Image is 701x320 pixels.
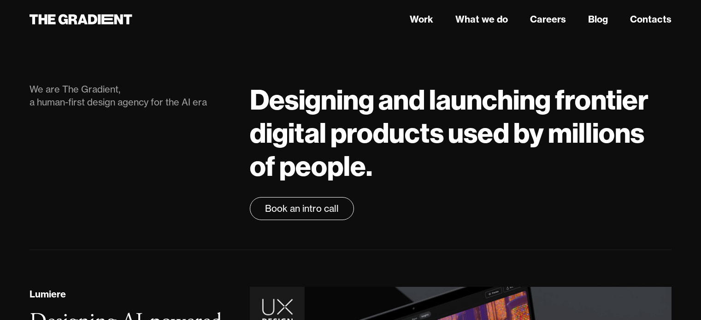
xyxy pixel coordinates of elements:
[588,12,608,26] a: Blog
[250,83,672,182] h1: Designing and launching frontier digital products used by millions of people.
[29,83,231,109] div: We are The Gradient, a human-first design agency for the AI era
[250,197,354,220] a: Book an intro call
[530,12,566,26] a: Careers
[630,12,672,26] a: Contacts
[455,12,508,26] a: What we do
[410,12,433,26] a: Work
[29,287,66,301] div: Lumiere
